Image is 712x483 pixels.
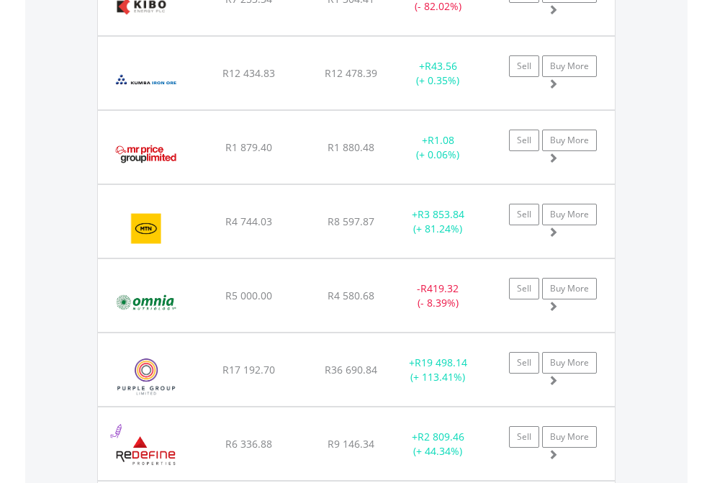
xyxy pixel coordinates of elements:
span: R12 434.83 [222,66,275,80]
a: Sell [509,352,539,374]
span: R6 336.88 [225,437,272,451]
a: Sell [509,130,539,151]
a: Sell [509,278,539,299]
a: Sell [509,426,539,448]
div: + (+ 113.41%) [393,356,483,384]
a: Buy More [542,278,597,299]
a: Buy More [542,130,597,151]
span: R4 744.03 [225,215,272,228]
a: Buy More [542,352,597,374]
span: R8 597.87 [328,215,374,228]
div: - (- 8.39%) [393,281,483,310]
span: R9 146.34 [328,437,374,451]
img: EQU.ZA.KIO.png [105,55,186,106]
a: Buy More [542,426,597,448]
div: + (+ 0.06%) [393,133,483,162]
img: EQU.ZA.RDF.png [105,425,186,477]
a: Buy More [542,55,597,77]
span: R3 853.84 [418,207,464,221]
span: R12 478.39 [325,66,377,80]
span: R1 880.48 [328,140,374,154]
a: Sell [509,204,539,225]
span: R2 809.46 [418,430,464,443]
span: R5 000.00 [225,289,272,302]
img: EQU.ZA.PPE.png [105,351,188,402]
img: EQU.ZA.OMN.png [105,277,186,328]
span: R1.08 [428,133,454,147]
span: R1 879.40 [225,140,272,154]
span: R19 498.14 [415,356,467,369]
span: R4 580.68 [328,289,374,302]
a: Sell [509,55,539,77]
img: EQU.ZA.MTN.png [105,203,188,254]
img: EQU.ZA.MRP.png [105,129,186,180]
span: R17 192.70 [222,363,275,376]
span: R419.32 [420,281,459,295]
span: R36 690.84 [325,363,377,376]
div: + (+ 81.24%) [393,207,483,236]
a: Buy More [542,204,597,225]
div: + (+ 0.35%) [393,59,483,88]
div: + (+ 44.34%) [393,430,483,459]
span: R43.56 [425,59,457,73]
